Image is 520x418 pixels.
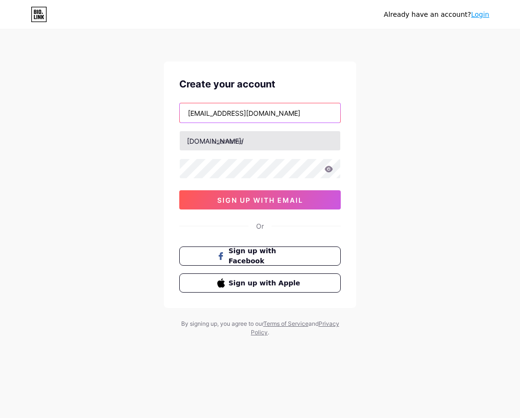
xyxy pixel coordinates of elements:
span: sign up with email [217,196,303,204]
input: Email [180,103,340,123]
div: By signing up, you agree to our and . [178,320,342,337]
button: sign up with email [179,190,341,209]
input: username [180,131,340,150]
button: Sign up with Apple [179,273,341,293]
div: Or [256,221,264,231]
div: Create your account [179,77,341,91]
a: Login [471,11,489,18]
span: Sign up with Apple [229,278,303,288]
span: Sign up with Facebook [229,246,303,266]
div: [DOMAIN_NAME]/ [187,136,244,146]
a: Terms of Service [263,320,309,327]
div: Already have an account? [384,10,489,20]
button: Sign up with Facebook [179,246,341,266]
